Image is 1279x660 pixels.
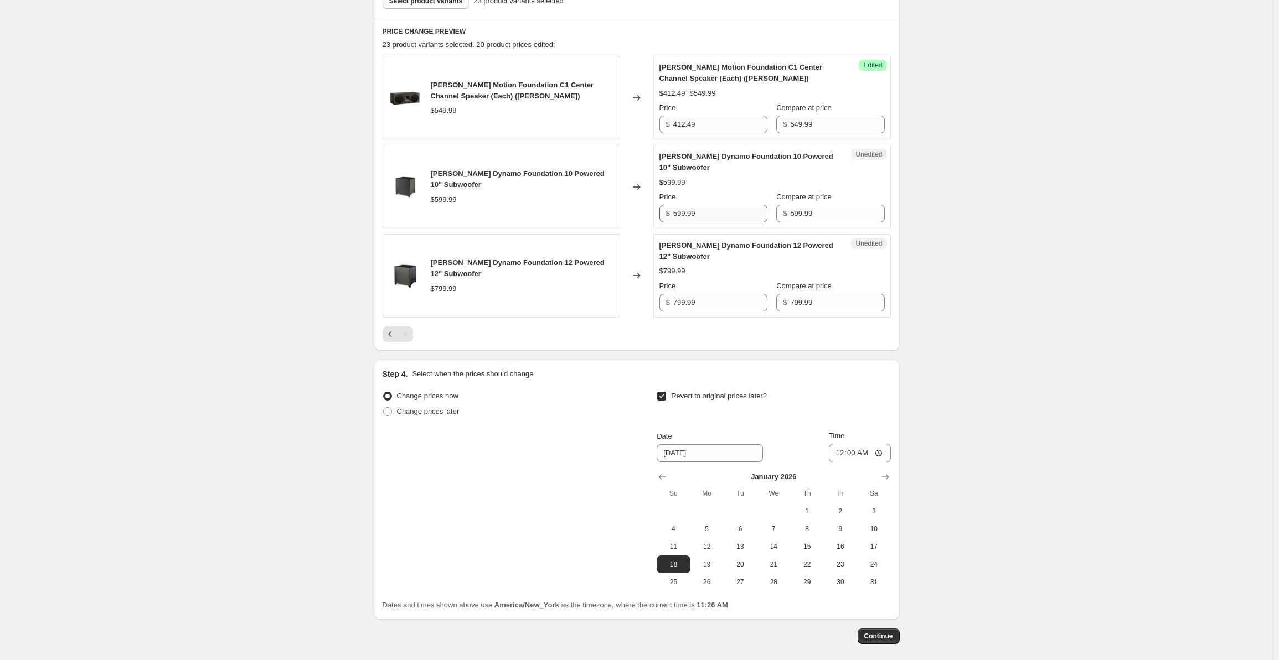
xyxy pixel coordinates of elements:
[383,601,728,609] span: Dates and times shown above use as the timezone, where the current time is
[828,489,853,498] span: Fr
[728,489,752,498] span: Tu
[383,368,408,380] h2: Step 4.
[828,524,853,533] span: 9
[724,520,757,538] button: Tuesday January 6 2026
[659,88,685,99] div: $412.49
[724,538,757,555] button: Tuesday January 13 2026
[383,27,891,36] h6: PRICE CHANGE PREVIEW
[761,578,786,586] span: 28
[695,489,719,498] span: Mo
[824,555,857,573] button: Friday January 23 2026
[659,103,676,112] span: Price
[757,573,790,591] button: Wednesday January 28 2026
[795,578,819,586] span: 29
[864,632,893,641] span: Continue
[412,368,533,380] p: Select when the prices should change
[389,259,422,292] img: 53892368200_5aa647d4c1_k_80x.jpg
[690,538,724,555] button: Monday January 12 2026
[783,209,787,217] span: $
[666,120,670,128] span: $
[695,560,719,569] span: 19
[790,555,823,573] button: Thursday January 22 2026
[657,432,672,440] span: Date
[431,105,457,116] div: $549.99
[690,573,724,591] button: Monday January 26 2026
[757,555,790,573] button: Wednesday January 21 2026
[858,628,900,644] button: Continue
[661,489,685,498] span: Su
[659,63,823,82] span: [PERSON_NAME] Motion Foundation C1 Center Channel Speaker (Each) ([PERSON_NAME])
[728,578,752,586] span: 27
[857,485,890,502] th: Saturday
[824,573,857,591] button: Friday January 30 2026
[863,61,882,70] span: Edited
[790,573,823,591] button: Thursday January 29 2026
[795,560,819,569] span: 22
[829,444,891,462] input: 12:00
[661,578,685,586] span: 25
[695,542,719,551] span: 12
[857,555,890,573] button: Saturday January 24 2026
[431,169,605,189] span: [PERSON_NAME] Dynamo Foundation 10 Powered 10" Subwoofer
[657,555,690,573] button: Sunday January 18 2026
[855,239,882,248] span: Unedited
[389,170,422,204] img: 53892363195_86200e4ea5_k_80x.jpg
[431,194,457,205] div: $599.99
[728,560,752,569] span: 20
[829,432,844,440] span: Time
[783,120,787,128] span: $
[728,542,752,551] span: 13
[397,392,458,400] span: Change prices now
[761,524,786,533] span: 7
[659,177,685,188] div: $599.99
[776,103,832,112] span: Compare at price
[761,542,786,551] span: 14
[795,489,819,498] span: Th
[657,538,690,555] button: Sunday January 11 2026
[697,601,728,609] b: 11:26 AM
[795,542,819,551] span: 15
[724,573,757,591] button: Tuesday January 27 2026
[728,524,752,533] span: 6
[824,502,857,520] button: Friday January 2 2026
[695,524,719,533] span: 5
[666,209,670,217] span: $
[661,560,685,569] span: 18
[776,282,832,290] span: Compare at price
[397,407,460,415] span: Change prices later
[862,542,886,551] span: 17
[862,507,886,516] span: 3
[661,542,685,551] span: 11
[659,152,833,172] span: [PERSON_NAME] Dynamo Foundation 10 Powered 10" Subwoofer
[824,485,857,502] th: Friday
[383,326,398,342] button: Previous
[690,555,724,573] button: Monday January 19 2026
[828,507,853,516] span: 2
[761,560,786,569] span: 21
[828,560,853,569] span: 23
[690,520,724,538] button: Monday January 5 2026
[790,485,823,502] th: Thursday
[494,601,559,609] b: America/New_York
[383,40,555,49] span: 23 product variants selected. 20 product prices edited:
[690,88,716,99] strike: $549.99
[790,502,823,520] button: Thursday January 1 2026
[757,520,790,538] button: Wednesday January 7 2026
[862,578,886,586] span: 31
[389,81,422,115] img: 52923047614_911f6617fe_k_80x.jpg
[724,485,757,502] th: Tuesday
[383,326,413,342] nav: Pagination
[666,298,670,306] span: $
[695,578,719,586] span: 26
[431,258,605,278] span: [PERSON_NAME] Dynamo Foundation 12 Powered 12" Subwoofer
[657,520,690,538] button: Sunday January 4 2026
[857,538,890,555] button: Saturday January 17 2026
[431,283,457,294] div: $799.99
[654,469,670,485] button: Show previous month, December 2025
[824,520,857,538] button: Friday January 9 2026
[431,81,594,100] span: [PERSON_NAME] Motion Foundation C1 Center Channel Speaker (Each) ([PERSON_NAME])
[659,266,685,277] div: $799.99
[659,193,676,201] span: Price
[659,282,676,290] span: Price
[828,542,853,551] span: 16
